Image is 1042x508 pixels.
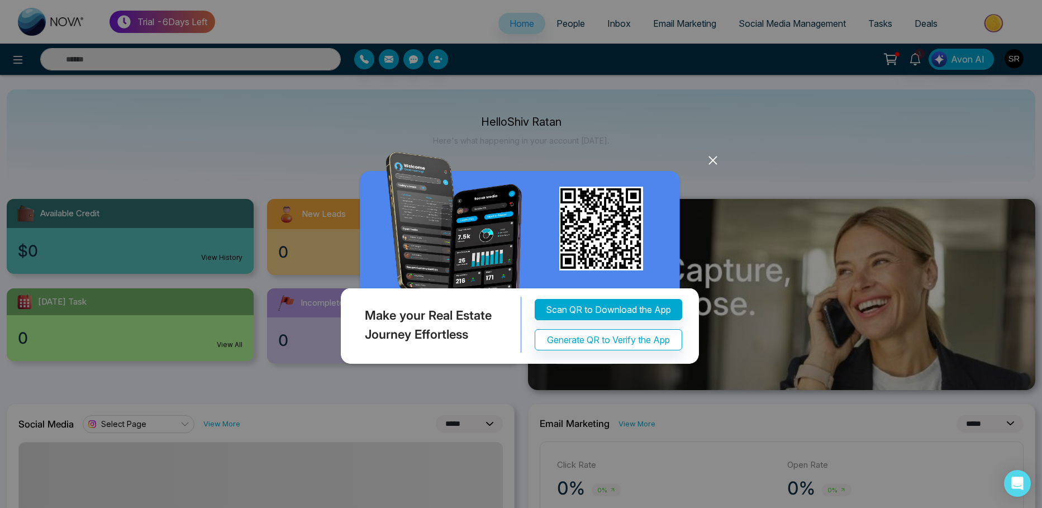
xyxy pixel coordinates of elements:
button: Generate QR to Verify the App [535,329,682,350]
div: Open Intercom Messenger [1004,470,1031,497]
button: Scan QR to Download the App [535,299,682,320]
img: QRModal [338,152,705,369]
div: Make your Real Estate Journey Effortless [338,297,521,353]
img: qr_for_download_app.png [559,187,643,270]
